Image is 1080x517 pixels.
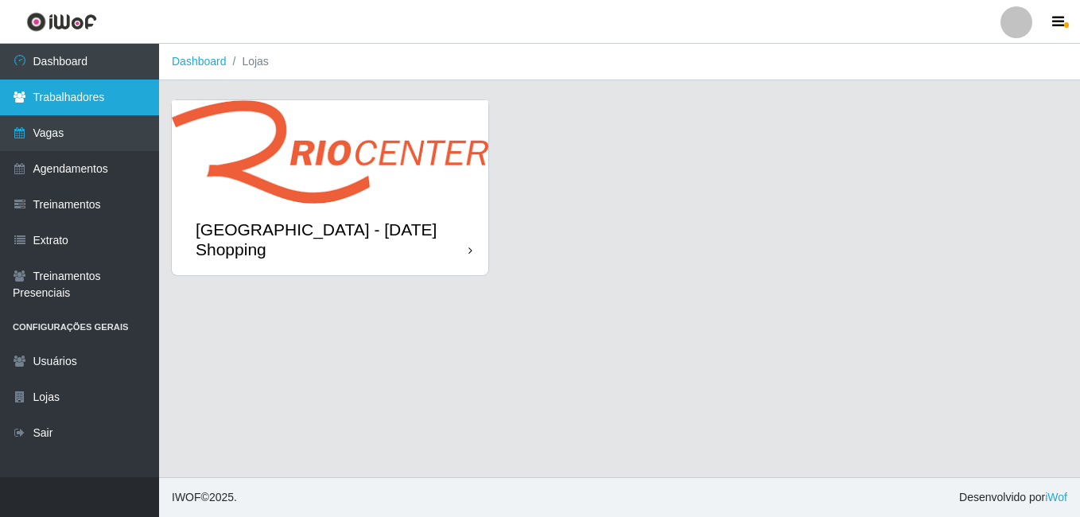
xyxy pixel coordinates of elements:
[172,491,201,503] span: IWOF
[172,55,227,68] a: Dashboard
[172,100,488,204] img: cardImg
[172,489,237,506] span: © 2025 .
[159,44,1080,80] nav: breadcrumb
[172,100,488,275] a: [GEOGRAPHIC_DATA] - [DATE] Shopping
[227,53,269,70] li: Lojas
[196,220,468,259] div: [GEOGRAPHIC_DATA] - [DATE] Shopping
[26,12,97,32] img: CoreUI Logo
[959,489,1067,506] span: Desenvolvido por
[1045,491,1067,503] a: iWof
